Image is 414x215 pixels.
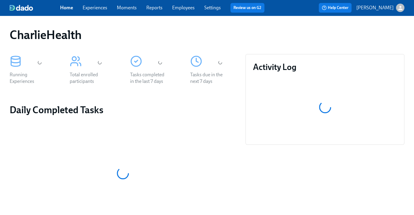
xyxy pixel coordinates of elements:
[319,3,352,13] button: Help Center
[117,5,137,11] a: Moments
[356,5,394,11] p: [PERSON_NAME]
[10,28,82,42] h1: CharlieHealth
[10,5,60,11] a: dado
[230,3,264,13] button: Review us on G2
[70,71,108,85] div: Total enrolled participants
[356,4,404,12] button: [PERSON_NAME]
[233,5,261,11] a: Review us on G2
[253,62,397,72] h3: Activity Log
[190,71,229,85] div: Tasks due in the next 7 days
[146,5,163,11] a: Reports
[83,5,107,11] a: Experiences
[10,5,33,11] img: dado
[204,5,221,11] a: Settings
[60,5,73,11] a: Home
[10,71,48,85] div: Running Experiences
[322,5,349,11] span: Help Center
[172,5,195,11] a: Employees
[10,104,236,116] h2: Daily Completed Tasks
[130,71,169,85] div: Tasks completed in the last 7 days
